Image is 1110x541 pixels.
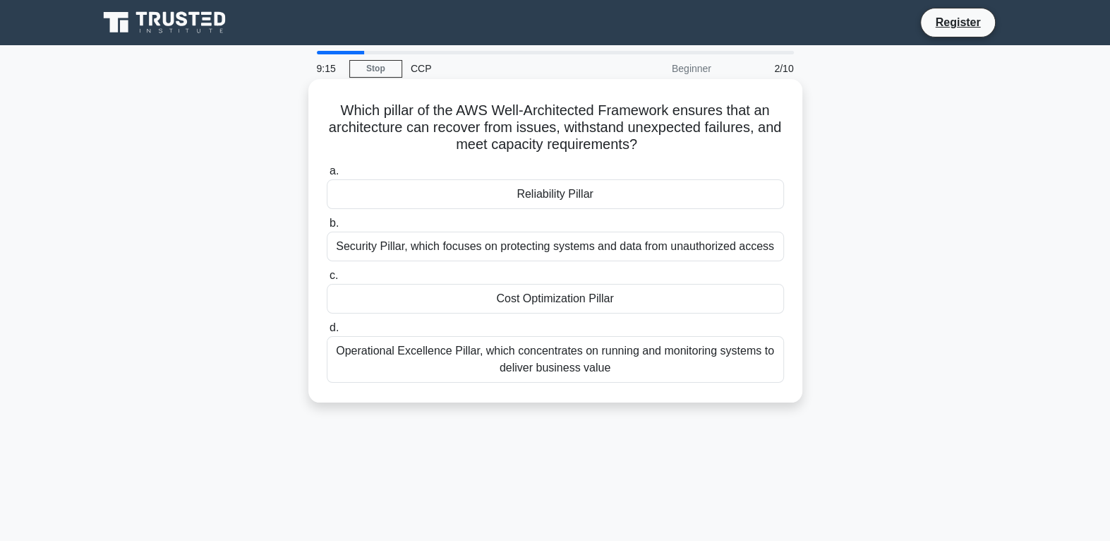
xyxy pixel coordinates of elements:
[327,336,784,383] div: Operational Excellence Pillar, which concentrates on running and monitoring systems to deliver bu...
[349,60,402,78] a: Stop
[325,102,785,154] h5: Which pillar of the AWS Well-Architected Framework ensures that an architecture can recover from ...
[327,232,784,261] div: Security Pillar, which focuses on protecting systems and data from unauthorized access
[402,54,596,83] div: CCP
[330,321,339,333] span: d.
[308,54,349,83] div: 9:15
[330,217,339,229] span: b.
[330,269,338,281] span: c.
[927,13,989,31] a: Register
[327,284,784,314] div: Cost Optimization Pillar
[720,54,802,83] div: 2/10
[596,54,720,83] div: Beginner
[327,179,784,209] div: Reliability Pillar
[330,165,339,177] span: a.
